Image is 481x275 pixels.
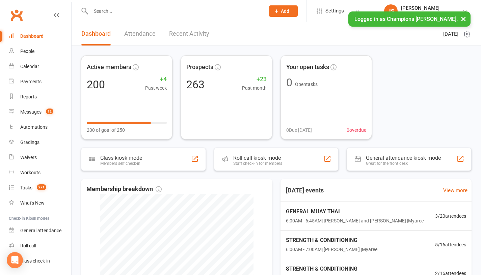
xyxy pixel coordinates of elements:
[9,74,71,89] a: Payments
[20,200,45,206] div: What's New
[20,185,32,190] div: Tasks
[401,5,462,11] div: [PERSON_NAME]
[286,217,424,224] span: 6:00AM - 6:45AM | [PERSON_NAME] and [PERSON_NAME] | Myaree
[347,126,366,134] span: 0 overdue
[9,150,71,165] a: Waivers
[186,79,205,90] div: 263
[20,79,42,84] div: Payments
[354,16,458,22] span: Logged in as Champions [PERSON_NAME].
[269,5,298,17] button: Add
[20,33,44,39] div: Dashboard
[7,252,23,268] div: Open Intercom Messenger
[87,126,125,134] span: 200 of goal of 250
[20,49,34,54] div: People
[9,120,71,135] a: Automations
[124,22,156,45] a: Attendance
[20,64,39,69] div: Calendar
[286,236,377,245] span: STRENGTH & CONDITIONING
[233,161,282,166] div: Staff check-in for members
[145,74,167,84] span: +4
[20,170,41,175] div: Workouts
[20,228,61,233] div: General attendance
[20,140,39,145] div: Gradings
[281,8,289,14] span: Add
[20,155,37,160] div: Waivers
[87,79,105,90] div: 200
[9,44,71,59] a: People
[366,161,441,166] div: Great for the front desk
[186,62,213,72] span: Prospects
[87,62,131,72] span: Active members
[233,155,282,161] div: Roll call kiosk mode
[286,62,329,72] span: Your open tasks
[8,7,25,24] a: Clubworx
[435,212,466,220] span: 3 / 20 attendees
[9,253,71,269] a: Class kiosk mode
[9,104,71,120] a: Messages 12
[20,124,48,130] div: Automations
[9,238,71,253] a: Roll call
[366,155,441,161] div: General attendance kiosk mode
[286,126,312,134] span: 0 Due [DATE]
[242,84,267,92] span: Past month
[9,29,71,44] a: Dashboard
[9,59,71,74] a: Calendar
[325,3,344,19] span: Settings
[435,241,466,248] span: 5 / 16 attendees
[401,11,462,17] div: Champions [PERSON_NAME]
[9,89,71,104] a: Reports
[100,161,142,166] div: Members self check-in
[20,109,42,115] div: Messages
[457,11,470,26] button: ×
[46,109,53,114] span: 12
[280,184,329,196] h3: [DATE] events
[100,155,142,161] div: Class kiosk mode
[295,82,318,87] span: Open tasks
[9,180,71,195] a: Tasks 271
[9,135,71,150] a: Gradings
[443,186,467,194] a: View more
[81,22,111,45] a: Dashboard
[86,184,162,194] span: Membership breakdown
[443,30,458,38] span: [DATE]
[9,223,71,238] a: General attendance kiosk mode
[384,4,398,18] div: JS
[37,184,46,190] span: 271
[286,246,377,253] span: 6:00AM - 7:00AM | [PERSON_NAME] | Myaree
[20,94,37,99] div: Reports
[145,84,167,92] span: Past week
[286,207,424,216] span: GENERAL MUAY THAI
[20,258,50,264] div: Class check-in
[9,165,71,180] a: Workouts
[20,243,36,248] div: Roll call
[242,74,267,84] span: +23
[89,6,260,16] input: Search...
[286,77,292,88] div: 0
[169,22,209,45] a: Recent Activity
[9,195,71,211] a: What's New
[286,265,377,273] span: STRENGTH & CONDITIONING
